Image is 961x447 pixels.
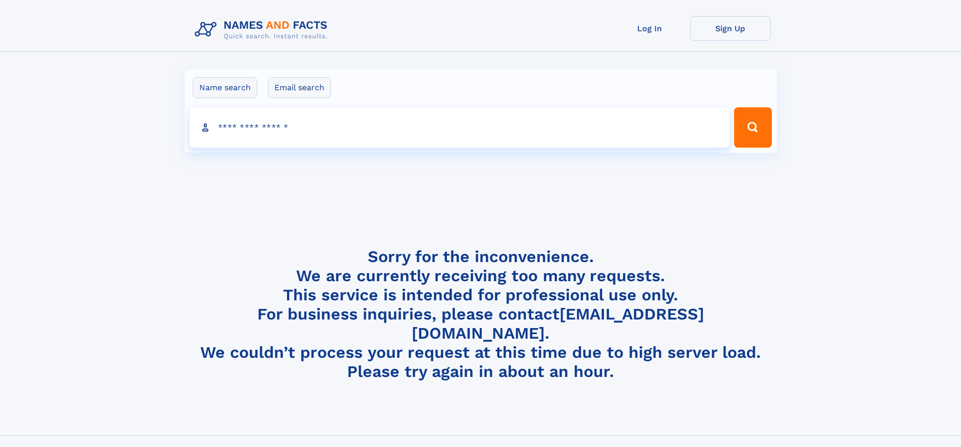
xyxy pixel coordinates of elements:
[690,16,771,41] a: Sign Up
[191,247,771,381] h4: Sorry for the inconvenience. We are currently receiving too many requests. This service is intend...
[191,16,336,43] img: Logo Names and Facts
[412,304,704,343] a: [EMAIL_ADDRESS][DOMAIN_NAME]
[609,16,690,41] a: Log In
[190,107,730,148] input: search input
[734,107,771,148] button: Search Button
[193,77,257,98] label: Name search
[268,77,331,98] label: Email search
